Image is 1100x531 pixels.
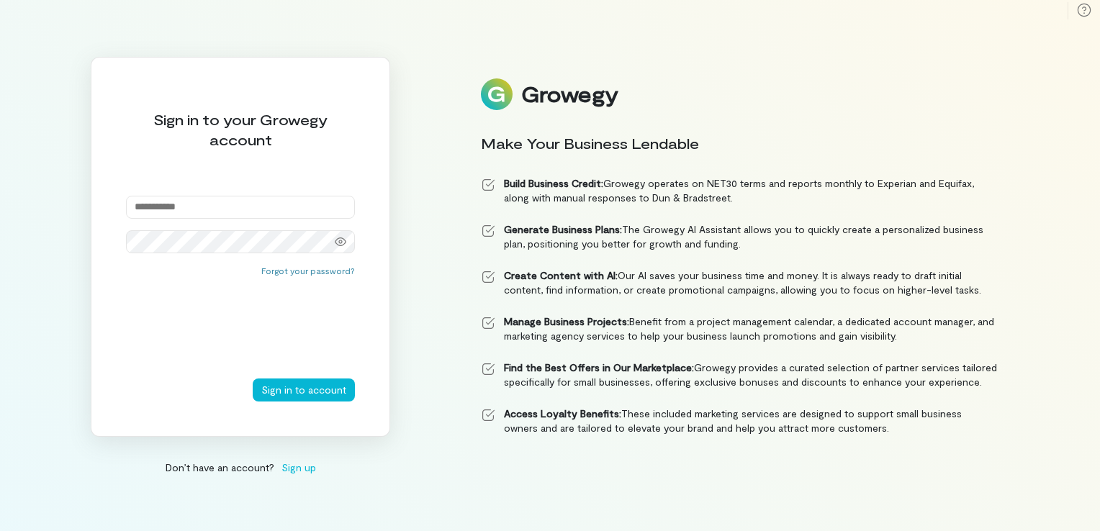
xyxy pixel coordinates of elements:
[504,177,603,189] strong: Build Business Credit:
[281,460,316,475] span: Sign up
[504,223,622,235] strong: Generate Business Plans:
[481,407,998,435] li: These included marketing services are designed to support small business owners and are tailored ...
[126,109,355,150] div: Sign in to your Growegy account
[504,361,694,373] strong: Find the Best Offers in Our Marketplace:
[521,82,618,106] div: Growegy
[481,133,998,153] div: Make Your Business Lendable
[481,222,998,251] li: The Growegy AI Assistant allows you to quickly create a personalized business plan, positioning y...
[481,314,998,343] li: Benefit from a project management calendar, a dedicated account manager, and marketing agency ser...
[504,315,629,327] strong: Manage Business Projects:
[481,360,998,389] li: Growegy provides a curated selection of partner services tailored specifically for small business...
[91,460,390,475] div: Don’t have an account?
[261,265,355,276] button: Forgot your password?
[253,378,355,401] button: Sign in to account
[481,176,998,205] li: Growegy operates on NET30 terms and reports monthly to Experian and Equifax, along with manual re...
[481,268,998,297] li: Our AI saves your business time and money. It is always ready to draft initial content, find info...
[481,78,513,110] img: Logo
[504,269,618,281] strong: Create Content with AI:
[504,407,621,419] strong: Access Loyalty Benefits:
